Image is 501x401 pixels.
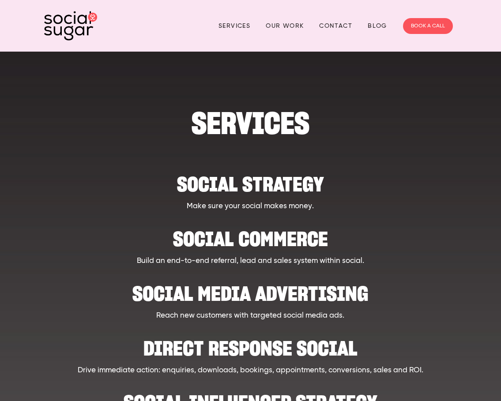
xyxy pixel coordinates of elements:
p: Build an end-to-end referral, lead and sales system within social. [73,255,429,267]
a: Our Work [266,19,304,33]
a: Blog [368,19,387,33]
p: Reach new customers with targeted social media ads. [73,310,429,322]
h1: SERVICES [73,110,429,137]
h2: Direct Response Social [73,330,429,357]
a: BOOK A CALL [403,18,453,34]
a: Social Commerce Build an end-to-end referral, lead and sales system within social. [73,221,429,267]
a: Services [218,19,250,33]
a: Social strategy Make sure your social makes money. [73,166,429,212]
a: Direct Response Social Drive immediate action: enquiries, downloads, bookings, appointments, conv... [73,330,429,376]
p: Drive immediate action: enquiries, downloads, bookings, appointments, conversions, sales and ROI. [73,365,429,376]
img: SocialSugar [44,11,97,41]
a: Contact [319,19,352,33]
p: Make sure your social makes money. [73,201,429,212]
h2: Social strategy [73,166,429,193]
h2: Social Commerce [73,221,429,248]
h2: Social Media Advertising [73,276,429,303]
a: Social Media Advertising Reach new customers with targeted social media ads. [73,276,429,322]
